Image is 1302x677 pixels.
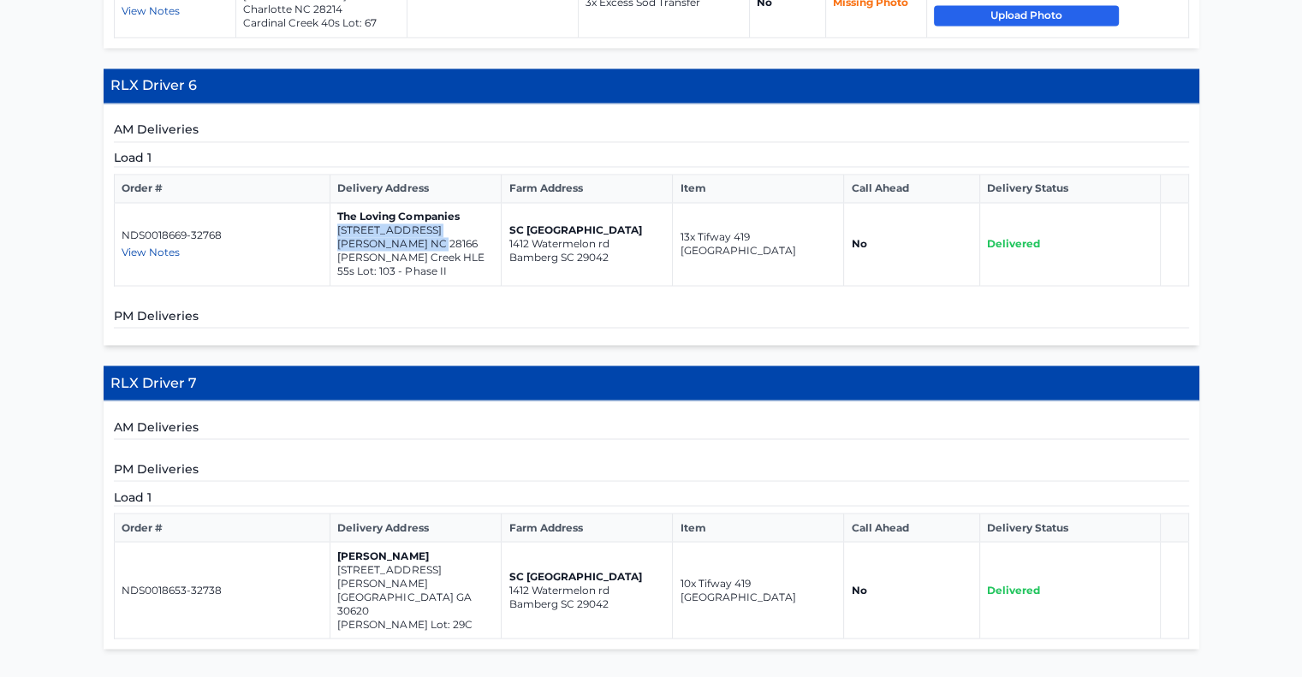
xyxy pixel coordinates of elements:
[508,251,665,264] p: Bamberg SC 29042
[979,514,1160,542] th: Delivery Status
[337,562,494,590] p: [STREET_ADDRESS][PERSON_NAME]
[673,514,844,542] th: Item
[104,68,1199,104] h4: RLX Driver 6
[502,175,673,203] th: Farm Address
[934,5,1119,26] button: Upload Photo
[508,597,665,610] p: Bamberg SC 29042
[330,175,502,203] th: Delivery Address
[851,237,866,250] strong: No
[844,514,980,542] th: Call Ahead
[337,210,494,223] p: The Loving Companies
[122,4,180,17] span: View Notes
[330,514,502,542] th: Delivery Address
[337,617,494,631] p: [PERSON_NAME] Lot: 29C
[508,583,665,597] p: 1412 Watermelon rd
[508,223,665,237] p: SC [GEOGRAPHIC_DATA]
[979,175,1160,203] th: Delivery Status
[673,542,844,638] td: 10x Tifway 419 [GEOGRAPHIC_DATA]
[851,583,866,596] strong: No
[243,16,400,30] p: Cardinal Creek 40s Lot: 67
[114,418,1189,439] h5: AM Deliveries
[114,306,1189,328] h5: PM Deliveries
[502,514,673,542] th: Farm Address
[114,460,1189,481] h5: PM Deliveries
[122,246,180,258] span: View Notes
[122,583,324,597] p: NDS0018653-32738
[337,549,494,562] p: [PERSON_NAME]
[114,149,1189,167] h5: Load 1
[844,175,980,203] th: Call Ahead
[508,237,665,251] p: 1412 Watermelon rd
[243,3,400,16] p: Charlotte NC 28214
[987,237,1040,250] span: Delivered
[337,251,494,278] p: [PERSON_NAME] Creek HLE 55s Lot: 103 - Phase II
[673,203,844,286] td: 13x Tifway 419 [GEOGRAPHIC_DATA]
[337,223,494,237] p: [STREET_ADDRESS]
[508,569,665,583] p: SC [GEOGRAPHIC_DATA]
[104,365,1199,401] h4: RLX Driver 7
[337,237,494,251] p: [PERSON_NAME] NC 28166
[114,175,330,203] th: Order #
[987,583,1040,596] span: Delivered
[337,590,494,617] p: [GEOGRAPHIC_DATA] GA 30620
[114,514,330,542] th: Order #
[673,175,844,203] th: Item
[114,488,1189,506] h5: Load 1
[122,229,324,242] p: NDS0018669-32768
[114,121,1189,142] h5: AM Deliveries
